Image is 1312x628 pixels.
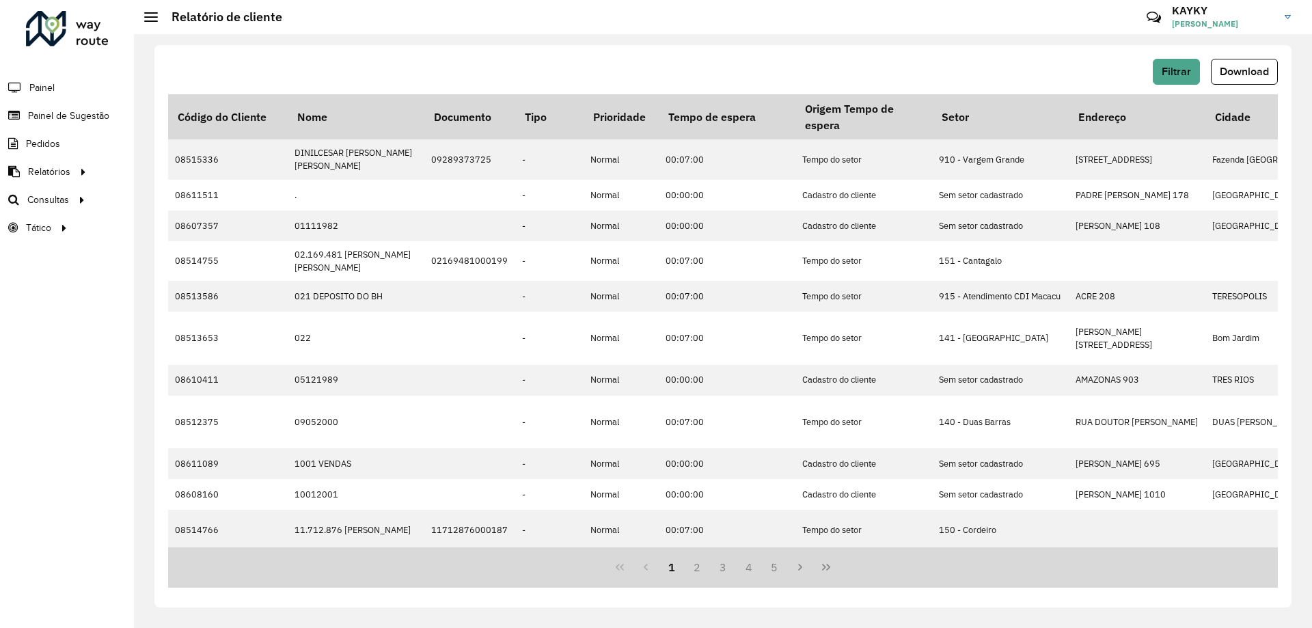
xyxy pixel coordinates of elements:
[1069,210,1205,241] td: [PERSON_NAME] 108
[1211,59,1278,85] button: Download
[515,210,584,241] td: -
[813,554,839,580] button: Last Page
[515,139,584,179] td: -
[795,139,932,179] td: Tempo do setor
[659,554,685,580] button: 1
[659,365,795,396] td: 00:00:00
[168,396,288,449] td: 08512375
[288,241,424,281] td: 02.169.481 [PERSON_NAME] [PERSON_NAME]
[515,448,584,479] td: -
[659,312,795,365] td: 00:07:00
[515,365,584,396] td: -
[288,94,424,139] th: Nome
[424,241,515,281] td: 02169481000199
[932,396,1069,449] td: 140 - Duas Barras
[168,281,288,312] td: 08513586
[736,554,762,580] button: 4
[584,448,659,479] td: Normal
[1069,94,1205,139] th: Endereço
[1069,448,1205,479] td: [PERSON_NAME] 695
[168,139,288,179] td: 08515336
[584,180,659,210] td: Normal
[515,479,584,510] td: -
[515,94,584,139] th: Tipo
[28,165,70,179] span: Relatórios
[1153,59,1200,85] button: Filtrar
[584,312,659,365] td: Normal
[515,396,584,449] td: -
[795,312,932,365] td: Tempo do setor
[659,479,795,510] td: 00:00:00
[1069,396,1205,449] td: RUA DOUTOR [PERSON_NAME]
[584,94,659,139] th: Prioridade
[168,180,288,210] td: 08611511
[584,210,659,241] td: Normal
[1069,312,1205,365] td: [PERSON_NAME][STREET_ADDRESS]
[932,94,1069,139] th: Setor
[659,510,795,549] td: 00:07:00
[1069,281,1205,312] td: ACRE 208
[932,180,1069,210] td: Sem setor cadastrado
[795,281,932,312] td: Tempo do setor
[932,479,1069,510] td: Sem setor cadastrado
[1172,18,1274,30] span: [PERSON_NAME]
[795,396,932,449] td: Tempo do setor
[684,554,710,580] button: 2
[1069,479,1205,510] td: [PERSON_NAME] 1010
[1162,66,1191,77] span: Filtrar
[26,137,60,151] span: Pedidos
[932,139,1069,179] td: 910 - Vargem Grande
[515,241,584,281] td: -
[168,312,288,365] td: 08513653
[584,139,659,179] td: Normal
[168,365,288,396] td: 08610411
[1069,365,1205,396] td: AMAZONAS 903
[515,312,584,365] td: -
[1139,3,1168,32] a: Contato Rápido
[288,281,424,312] td: 021 DEPOSITO DO BH
[932,210,1069,241] td: Sem setor cadastrado
[29,81,55,95] span: Painel
[710,554,736,580] button: 3
[515,180,584,210] td: -
[787,554,813,580] button: Next Page
[158,10,282,25] h2: Relatório de cliente
[584,365,659,396] td: Normal
[932,510,1069,549] td: 150 - Cordeiro
[795,510,932,549] td: Tempo do setor
[659,139,795,179] td: 00:07:00
[932,448,1069,479] td: Sem setor cadastrado
[288,180,424,210] td: .
[168,510,288,549] td: 08514766
[1172,4,1274,17] h3: KAYKY
[932,365,1069,396] td: Sem setor cadastrado
[28,109,109,123] span: Painel de Sugestão
[932,241,1069,281] td: 151 - Cantagalo
[288,210,424,241] td: 01111982
[659,396,795,449] td: 00:07:00
[424,510,515,549] td: 11712876000187
[932,281,1069,312] td: 915 - Atendimento CDI Macacu
[424,139,515,179] td: 09289373725
[659,180,795,210] td: 00:00:00
[288,139,424,179] td: DINILCESAR [PERSON_NAME] [PERSON_NAME]
[659,281,795,312] td: 00:07:00
[168,210,288,241] td: 08607357
[1069,180,1205,210] td: PADRE [PERSON_NAME] 178
[659,210,795,241] td: 00:00:00
[288,510,424,549] td: 11.712.876 [PERSON_NAME]
[659,94,795,139] th: Tempo de espera
[659,241,795,281] td: 00:07:00
[584,510,659,549] td: Normal
[584,479,659,510] td: Normal
[584,281,659,312] td: Normal
[288,312,424,365] td: 022
[288,396,424,449] td: 09052000
[515,281,584,312] td: -
[795,180,932,210] td: Cadastro do cliente
[795,210,932,241] td: Cadastro do cliente
[168,94,288,139] th: Código do Cliente
[584,241,659,281] td: Normal
[168,448,288,479] td: 08611089
[1220,66,1269,77] span: Download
